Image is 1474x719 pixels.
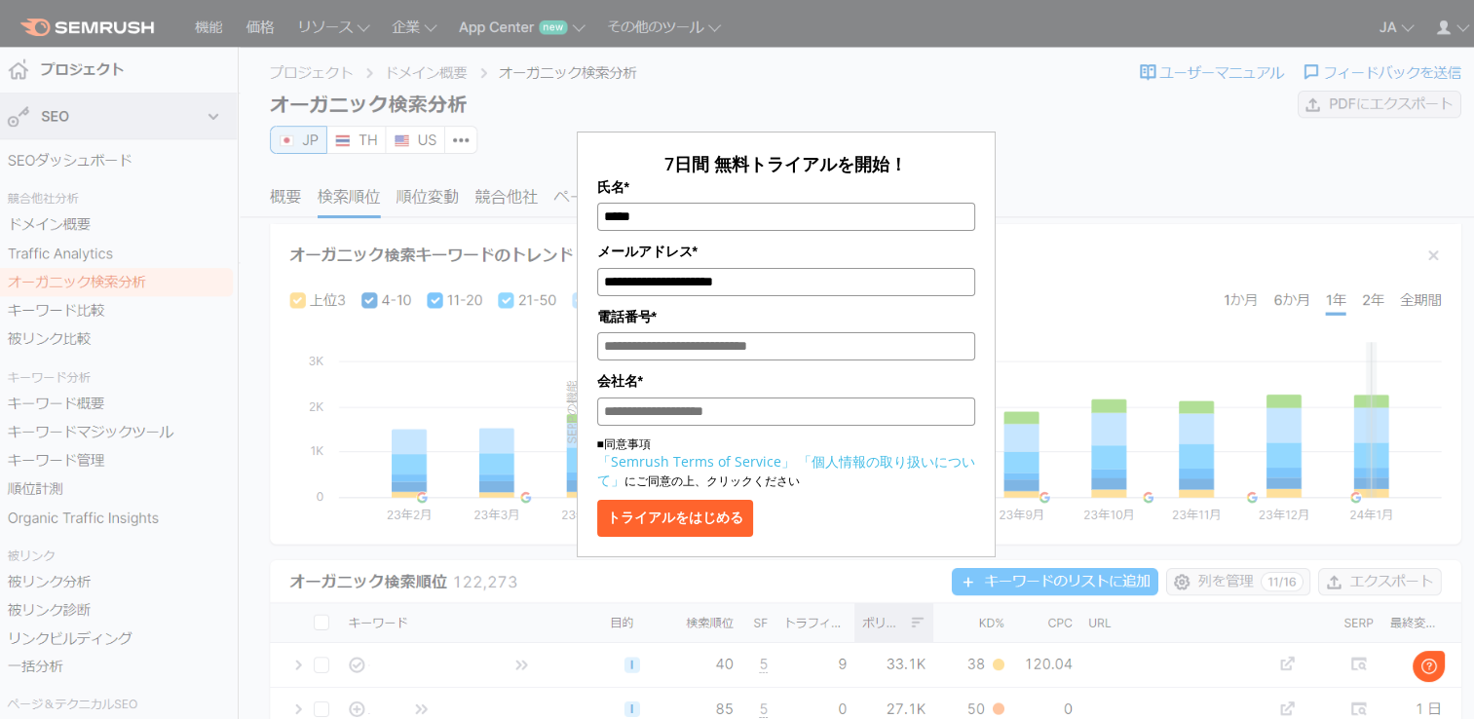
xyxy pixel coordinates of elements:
label: メールアドレス* [597,241,975,262]
label: 電話番号* [597,306,975,327]
span: 7日間 無料トライアルを開始！ [664,152,907,175]
a: 「Semrush Terms of Service」 [597,452,795,471]
a: 「個人情報の取り扱いについて」 [597,452,975,489]
button: トライアルをはじめる [597,500,753,537]
iframe: Help widget launcher [1301,643,1453,698]
p: ■同意事項 にご同意の上、クリックください [597,435,975,490]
